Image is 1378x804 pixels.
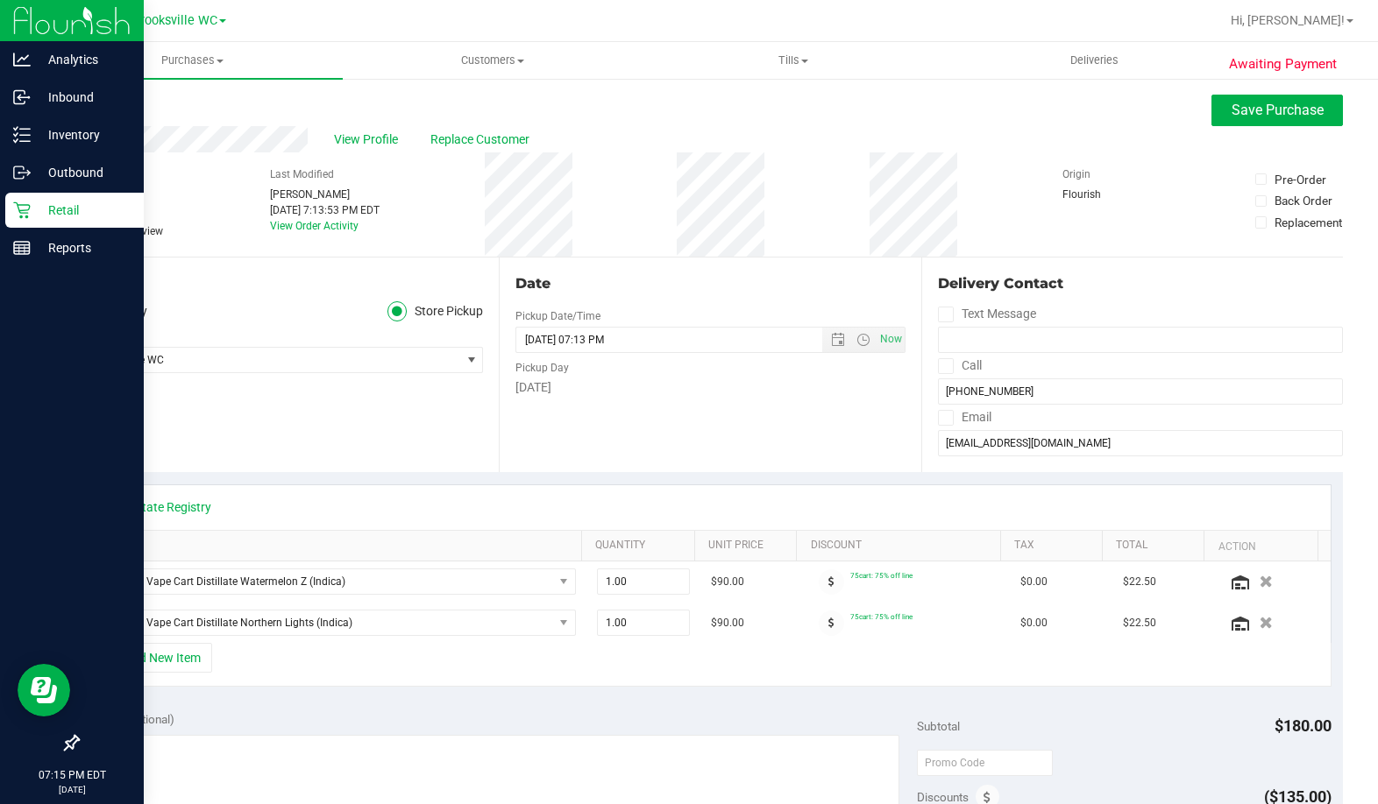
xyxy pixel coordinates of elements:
[850,571,913,580] span: 75cart: 75% off line
[8,783,136,796] p: [DATE]
[1275,192,1332,209] div: Back Order
[515,273,905,294] div: Date
[344,53,643,68] span: Customers
[643,42,944,79] a: Tills
[708,539,790,553] a: Unit Price
[938,327,1343,353] input: Format: (999) 999-9999
[938,405,991,430] label: Email
[8,767,136,783] p: 07:15 PM EDT
[1047,53,1142,68] span: Deliveries
[42,53,343,68] span: Purchases
[822,333,852,347] span: Open the date view
[42,42,343,79] a: Purchases
[103,539,574,553] a: SKU
[13,126,31,144] inline-svg: Inventory
[270,166,334,182] label: Last Modified
[938,378,1343,405] input: Format: (999) 999-9999
[78,348,460,372] span: Brooksville WC
[13,201,31,219] inline-svg: Retail
[1062,187,1150,202] div: Flourish
[13,164,31,181] inline-svg: Outbound
[1232,102,1324,118] span: Save Purchase
[31,49,136,70] p: Analytics
[101,610,576,636] span: NO DATA FOUND
[598,569,690,594] input: 1.00
[1231,13,1345,27] span: Hi, [PERSON_NAME]!
[850,612,913,621] span: 75cart: 75% off line
[270,220,359,232] a: View Order Activity
[460,348,482,372] span: select
[1020,574,1048,590] span: $0.00
[1116,539,1197,553] a: Total
[1062,166,1090,182] label: Origin
[876,327,906,352] span: Set Current date
[430,130,536,149] span: Replace Customer
[944,42,1245,79] a: Deliveries
[13,239,31,257] inline-svg: Reports
[1275,171,1326,188] div: Pre-Order
[387,301,484,321] label: Store Pickup
[917,750,1053,776] input: Promo Code
[13,88,31,106] inline-svg: Inbound
[1020,615,1048,631] span: $0.00
[711,615,744,631] span: $90.00
[938,301,1036,327] label: Text Message
[103,643,212,673] button: + Add New Item
[1014,539,1096,553] a: Tax
[1123,615,1156,631] span: $22.50
[644,53,943,68] span: Tills
[102,610,553,635] span: FT 1g Vape Cart Distillate Northern Lights (Indica)
[18,664,70,716] iframe: Resource center
[917,719,960,733] span: Subtotal
[711,574,744,590] span: $90.00
[1123,574,1156,590] span: $22.50
[848,333,877,347] span: Open the time view
[31,237,136,258] p: Reports
[31,200,136,221] p: Retail
[1275,214,1342,231] div: Replacement
[31,87,136,108] p: Inbound
[1204,531,1317,562] th: Action
[334,130,404,149] span: View Profile
[515,308,600,324] label: Pickup Date/Time
[102,569,553,594] span: FT 1g Vape Cart Distillate Watermelon Z (Indica)
[1229,54,1337,74] span: Awaiting Payment
[77,273,483,294] div: Location
[343,42,643,79] a: Customers
[938,273,1343,294] div: Delivery Contact
[938,353,982,378] label: Call
[106,498,211,516] a: View State Registry
[270,202,380,218] div: [DATE] 7:13:53 PM EDT
[811,539,994,553] a: Discount
[515,360,569,376] label: Pickup Day
[1275,716,1332,735] span: $180.00
[598,610,690,635] input: 1.00
[270,187,380,202] div: [PERSON_NAME]
[1211,95,1343,126] button: Save Purchase
[515,378,905,397] div: [DATE]
[101,568,576,595] span: NO DATA FOUND
[31,162,136,183] p: Outbound
[31,124,136,145] p: Inventory
[595,539,688,553] a: Quantity
[13,51,31,68] inline-svg: Analytics
[132,13,217,28] span: Brooksville WC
